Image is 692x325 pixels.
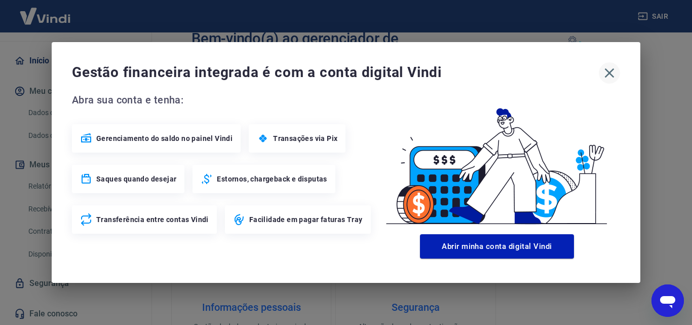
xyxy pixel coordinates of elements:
[249,214,363,225] span: Facilidade em pagar faturas Tray
[72,92,374,108] span: Abra sua conta e tenha:
[96,133,233,143] span: Gerenciamento do saldo no painel Vindi
[96,214,209,225] span: Transferência entre contas Vindi
[96,174,176,184] span: Saques quando desejar
[374,92,620,230] img: Good Billing
[72,62,599,83] span: Gestão financeira integrada é com a conta digital Vindi
[651,284,684,317] iframe: Botão para abrir a janela de mensagens
[420,234,574,259] button: Abrir minha conta digital Vindi
[217,174,327,184] span: Estornos, chargeback e disputas
[273,133,337,143] span: Transações via Pix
